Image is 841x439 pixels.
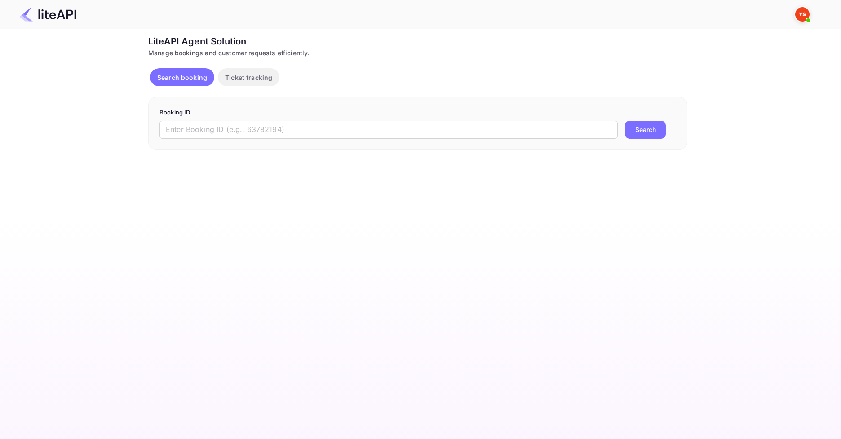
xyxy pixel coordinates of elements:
div: LiteAPI Agent Solution [148,35,687,48]
p: Ticket tracking [225,73,272,82]
img: LiteAPI Logo [20,7,76,22]
div: Manage bookings and customer requests efficiently. [148,48,687,57]
button: Search [625,121,666,139]
img: Yandex Support [795,7,810,22]
p: Search booking [157,73,207,82]
p: Booking ID [159,108,676,117]
input: Enter Booking ID (e.g., 63782194) [159,121,618,139]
